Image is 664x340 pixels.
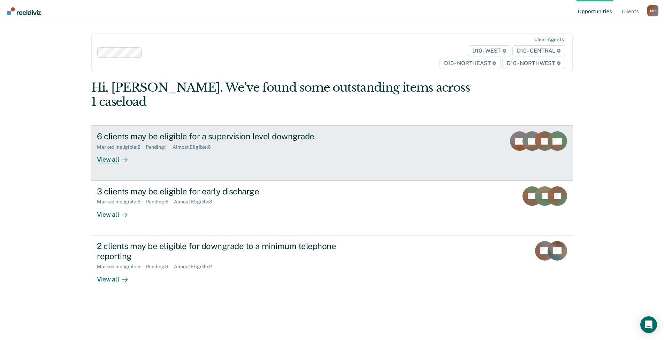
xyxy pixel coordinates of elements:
[91,235,573,300] a: 2 clients may be eligible for downgrade to a minimum telephone reportingMarked Ineligible:5Pendin...
[97,131,342,141] div: 6 clients may be eligible for a supervision level downgrade
[174,264,217,270] div: Almost Eligible : 2
[146,144,173,150] div: Pending : 1
[512,45,565,56] span: D10 - CENTRAL
[97,270,136,283] div: View all
[146,264,174,270] div: Pending : 3
[502,58,565,69] span: D10 - NORTHWEST
[91,125,573,180] a: 6 clients may be eligible for a supervision level downgradeMarked Ineligible:2Pending:1Almost Eli...
[640,316,657,333] div: Open Intercom Messenger
[7,7,41,15] img: Recidiviz
[97,199,146,205] div: Marked Ineligible : 5
[146,199,174,205] div: Pending : 5
[173,144,216,150] div: Almost Eligible : 6
[91,80,476,109] div: Hi, [PERSON_NAME]. We’ve found some outstanding items across 1 caseload
[174,199,218,205] div: Almost Eligible : 3
[97,264,146,270] div: Marked Ineligible : 5
[91,181,573,235] a: 3 clients may be eligible for early dischargeMarked Ineligible:5Pending:5Almost Eligible:3View all
[97,144,145,150] div: Marked Ineligible : 2
[440,58,501,69] span: D10 - NORTHEAST
[534,37,564,42] div: Clear agents
[647,5,658,16] div: M D
[97,150,136,164] div: View all
[97,205,136,218] div: View all
[97,186,342,196] div: 3 clients may be eligible for early discharge
[647,5,658,16] button: Profile dropdown button
[97,241,342,261] div: 2 clients may be eligible for downgrade to a minimum telephone reporting
[468,45,511,56] span: D10 - WEST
